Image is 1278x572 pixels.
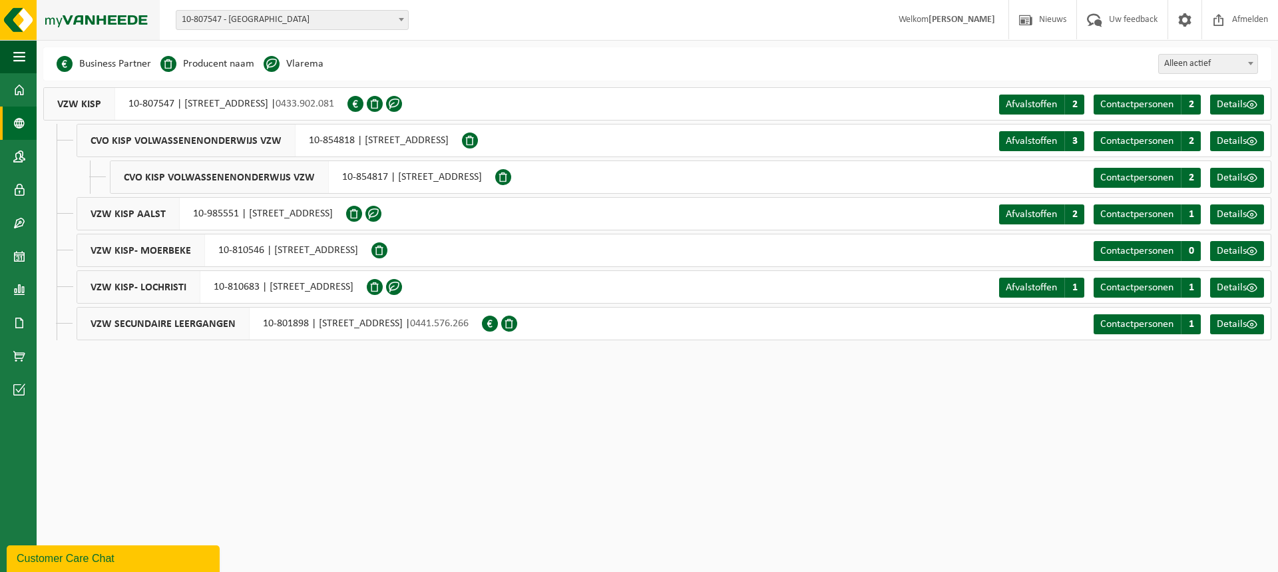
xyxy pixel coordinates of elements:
a: Contactpersonen 2 [1094,131,1201,151]
span: Afvalstoffen [1006,136,1057,146]
a: Afvalstoffen 3 [999,131,1084,151]
a: Contactpersonen 0 [1094,241,1201,261]
span: Afvalstoffen [1006,99,1057,110]
span: 2 [1181,95,1201,115]
a: Afvalstoffen 1 [999,278,1084,298]
a: Afvalstoffen 2 [999,204,1084,224]
li: Producent naam [160,54,254,74]
span: Contactpersonen [1100,99,1173,110]
span: VZW KISP- MOERBEKE [77,234,205,266]
span: 2 [1064,95,1084,115]
span: 2 [1064,204,1084,224]
span: 10-807547 - VZW KISP - MARIAKERKE [176,10,409,30]
span: Alleen actief [1158,54,1258,74]
span: Details [1217,209,1247,220]
a: Contactpersonen 1 [1094,278,1201,298]
span: VZW KISP- LOCHRISTI [77,271,200,303]
span: Contactpersonen [1100,136,1173,146]
span: CVO KISP VOLWASSENENONDERWIJS VZW [110,161,329,193]
span: Details [1217,319,1247,330]
span: Details [1217,136,1247,146]
span: VZW KISP AALST [77,198,180,230]
span: Contactpersonen [1100,319,1173,330]
a: Details [1210,204,1264,224]
a: Afvalstoffen 2 [999,95,1084,115]
span: 0433.902.081 [276,99,334,109]
span: Contactpersonen [1100,246,1173,256]
span: 1 [1181,204,1201,224]
span: 2 [1181,131,1201,151]
a: Details [1210,168,1264,188]
span: Details [1217,172,1247,183]
span: Alleen actief [1159,55,1257,73]
a: Details [1210,278,1264,298]
a: Contactpersonen 1 [1094,314,1201,334]
span: 2 [1181,168,1201,188]
iframe: chat widget [7,543,222,572]
span: Afvalstoffen [1006,209,1057,220]
span: VZW SECUNDAIRE LEERGANGEN [77,308,250,340]
span: Details [1217,99,1247,110]
span: 0441.576.266 [410,318,469,329]
span: Afvalstoffen [1006,282,1057,293]
a: Contactpersonen 2 [1094,168,1201,188]
span: 1 [1181,314,1201,334]
span: Details [1217,282,1247,293]
div: 10-985551 | [STREET_ADDRESS] [77,197,346,230]
span: 3 [1064,131,1084,151]
li: Vlarema [264,54,323,74]
span: Details [1217,246,1247,256]
span: Contactpersonen [1100,282,1173,293]
a: Contactpersonen 1 [1094,204,1201,224]
li: Business Partner [57,54,151,74]
div: 10-854817 | [STREET_ADDRESS] [110,160,495,194]
span: Contactpersonen [1100,172,1173,183]
div: 10-807547 | [STREET_ADDRESS] | [43,87,347,121]
span: Contactpersonen [1100,209,1173,220]
span: 0 [1181,241,1201,261]
span: CVO KISP VOLWASSENENONDERWIJS VZW [77,125,296,156]
div: 10-801898 | [STREET_ADDRESS] | [77,307,482,340]
a: Details [1210,241,1264,261]
strong: [PERSON_NAME] [929,15,995,25]
a: Contactpersonen 2 [1094,95,1201,115]
a: Details [1210,131,1264,151]
span: VZW KISP [44,88,115,120]
a: Details [1210,95,1264,115]
div: 10-854818 | [STREET_ADDRESS] [77,124,462,157]
span: 1 [1064,278,1084,298]
span: 1 [1181,278,1201,298]
div: 10-810683 | [STREET_ADDRESS] [77,270,367,304]
span: 10-807547 - VZW KISP - MARIAKERKE [176,11,408,29]
a: Details [1210,314,1264,334]
div: 10-810546 | [STREET_ADDRESS] [77,234,371,267]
